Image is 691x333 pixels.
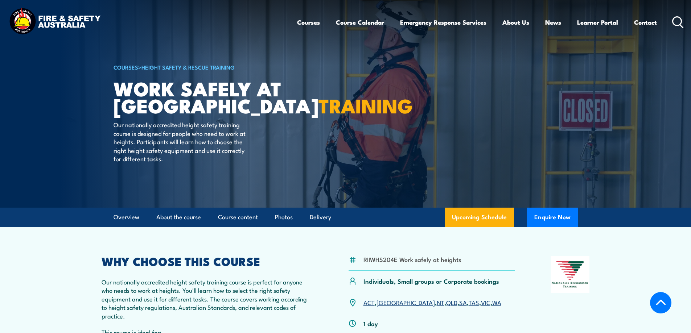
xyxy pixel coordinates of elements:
[114,80,293,113] h1: Work Safely at [GEOGRAPHIC_DATA]
[400,13,486,32] a: Emergency Response Services
[363,298,375,307] a: ACT
[218,208,258,227] a: Course content
[156,208,201,227] a: About the course
[363,319,378,328] p: 1 day
[502,13,529,32] a: About Us
[114,63,138,71] a: COURSES
[446,298,457,307] a: QLD
[114,208,139,227] a: Overview
[102,256,313,266] h2: WHY CHOOSE THIS COURSE
[297,13,320,32] a: Courses
[275,208,293,227] a: Photos
[437,298,444,307] a: NT
[377,298,435,307] a: [GEOGRAPHIC_DATA]
[492,298,501,307] a: WA
[310,208,331,227] a: Delivery
[363,298,501,307] p: , , , , , , ,
[363,255,461,263] li: RIIWHS204E Work safely at heights
[363,277,499,285] p: Individuals, Small groups or Corporate bookings
[481,298,490,307] a: VIC
[114,63,293,71] h6: >
[318,90,413,120] strong: TRAINING
[336,13,384,32] a: Course Calendar
[102,278,313,320] p: Our nationally accredited height safety training course is perfect for anyone who needs to work a...
[445,208,514,227] a: Upcoming Schedule
[545,13,561,32] a: News
[459,298,467,307] a: SA
[577,13,618,32] a: Learner Portal
[551,256,590,293] img: Nationally Recognised Training logo.
[141,63,235,71] a: Height Safety & Rescue Training
[469,298,479,307] a: TAS
[527,208,578,227] button: Enquire Now
[114,120,246,163] p: Our nationally accredited height safety training course is designed for people who need to work a...
[634,13,657,32] a: Contact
